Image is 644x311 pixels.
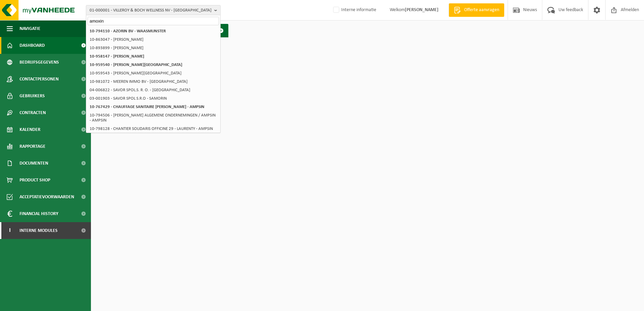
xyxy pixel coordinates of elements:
strong: 10-794110 - AZORIN BV - WAASMUNSTER [90,29,166,33]
span: 01-000001 - VILLEROY & BOCH WELLNESS NV - [GEOGRAPHIC_DATA] [90,5,212,15]
span: Contactpersonen [20,71,59,88]
strong: [PERSON_NAME] [405,7,439,12]
input: Zoeken naar gekoppelde vestigingen [88,17,219,25]
label: Interne informatie [332,5,376,15]
span: Dashboard [20,37,45,54]
li: 10-959543 - [PERSON_NAME][GEOGRAPHIC_DATA] [88,69,219,77]
strong: 10-959540 - [PERSON_NAME][GEOGRAPHIC_DATA] [90,63,182,67]
span: Kalender [20,121,40,138]
span: Navigatie [20,20,40,37]
li: 10-794506 - [PERSON_NAME] ALGEMENE ONDERNEMINGEN / AMPSIN - AMPSIN [88,111,219,125]
span: Acceptatievoorwaarden [20,188,74,205]
span: Financial History [20,205,58,222]
strong: 10-767429 - CHAUFFAGE SANITAIRE [PERSON_NAME] - AMPSIN [90,105,204,109]
span: Offerte aanvragen [462,7,501,13]
li: 10-798128 - CHANTIER SOLIDARIS OFFICINE 29 - LAURENTY - AMPSIN [88,125,219,133]
li: 03-001903 - SAVOR SPOL S.R.O - SAMORIN [88,94,219,103]
span: Rapportage [20,138,45,155]
span: I [7,222,13,239]
li: 10-893899 - [PERSON_NAME] [88,44,219,52]
li: 10-863047 - [PERSON_NAME] [88,35,219,44]
span: Bedrijfsgegevens [20,54,59,71]
strong: 10-958147 - [PERSON_NAME] [90,54,144,59]
li: 10-981072 - MEEREN IMMO BV - [GEOGRAPHIC_DATA] [88,77,219,86]
a: Offerte aanvragen [449,3,504,17]
span: Gebruikers [20,88,45,104]
span: Contracten [20,104,46,121]
span: Interne modules [20,222,58,239]
span: Product Shop [20,172,50,188]
button: 01-000001 - VILLEROY & BOCH WELLNESS NV - [GEOGRAPHIC_DATA] [86,5,221,15]
li: 04-006822 - SAVOR SPOL.S. R. O. - [GEOGRAPHIC_DATA] [88,86,219,94]
span: Documenten [20,155,48,172]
